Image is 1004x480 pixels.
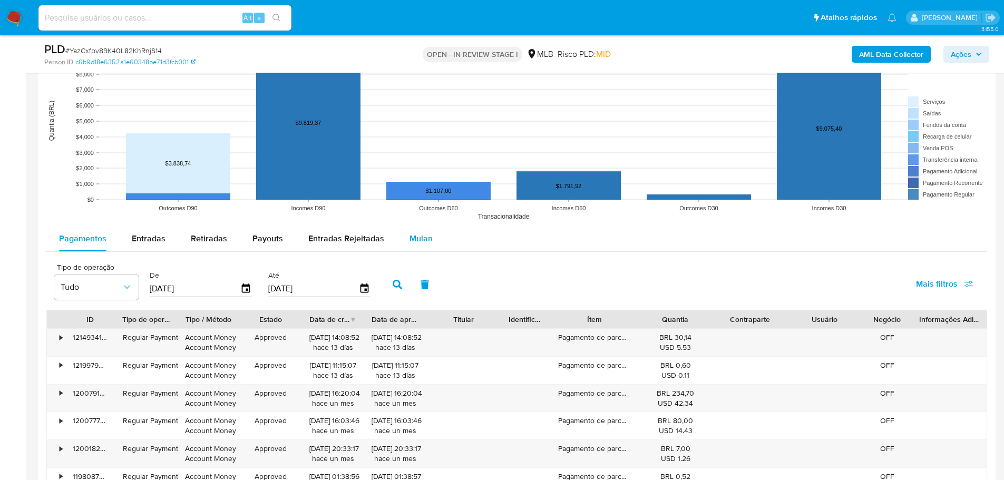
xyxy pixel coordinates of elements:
[558,48,611,60] span: Risco PLD:
[951,46,971,63] span: Ações
[44,41,65,57] b: PLD
[243,13,252,23] span: Alt
[423,47,522,62] p: OPEN - IN REVIEW STAGE I
[981,25,999,33] span: 3.155.0
[38,11,291,25] input: Pesquise usuários ou casos...
[258,13,261,23] span: s
[596,48,611,60] span: MID
[65,45,162,56] span: # YazCxfpv89K40L82KhRnjS14
[922,13,981,23] p: lucas.portella@mercadolivre.com
[44,57,73,67] b: Person ID
[266,11,287,25] button: search-icon
[859,46,923,63] b: AML Data Collector
[852,46,931,63] button: AML Data Collector
[821,12,877,23] span: Atalhos rápidos
[888,13,896,22] a: Notificações
[985,12,996,23] a: Sair
[943,46,989,63] button: Ações
[527,48,553,60] div: MLB
[75,57,196,67] a: c6b9d18e6352a1e60348be71d3fcb001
